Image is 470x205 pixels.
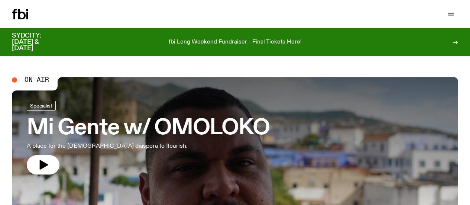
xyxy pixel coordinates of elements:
[27,142,217,151] p: A place for the [DEMOGRAPHIC_DATA] diaspora to flourish.
[25,77,49,83] span: On Air
[27,101,269,174] a: Mi Gente w/ OMOLOKOA place for the [DEMOGRAPHIC_DATA] diaspora to flourish.
[27,101,56,110] a: Specialist
[12,33,59,52] h3: SYDCITY: [DATE] & [DATE]
[169,39,302,46] p: fbi Long Weekend Fundraiser - Final Tickets Here!
[30,103,52,109] span: Specialist
[27,118,269,139] h3: Mi Gente w/ OMOLOKO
